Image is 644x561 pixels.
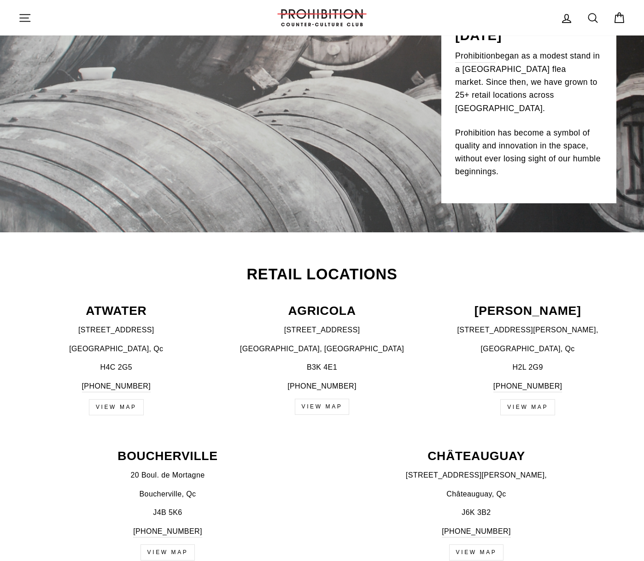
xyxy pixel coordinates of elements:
a: [PHONE_NUMBER] [493,380,562,393]
p: J4B 5K6 [18,507,317,519]
p: J6K 3B2 [327,507,626,519]
p: Prohibition has become a symbol of quality and innovation in the space, without ever losing sight... [455,126,603,178]
a: [PHONE_NUMBER] [82,380,151,393]
a: view map [141,544,195,561]
p: B3K 4E1 [224,361,420,373]
a: view map [500,399,555,415]
a: Prohibition [455,49,496,63]
p: [GEOGRAPHIC_DATA], Qc [430,343,626,355]
p: AGRICOLA [224,305,420,317]
p: [STREET_ADDRESS] [18,324,214,336]
p: Boucherville, Qc [18,488,317,500]
p: [STREET_ADDRESS][PERSON_NAME], [327,469,626,481]
p: Châteauguay, Qc [327,488,626,500]
p: began as a modest stand in a [GEOGRAPHIC_DATA] flea market. Since then, we have grown to 25+ reta... [455,49,603,115]
a: [PHONE_NUMBER] [133,526,202,538]
h2: Retail Locations [18,267,626,282]
p: H2L 2G9 [430,361,626,373]
p: CHÂTEAUGUAY [327,450,626,462]
p: [PERSON_NAME] [430,305,626,317]
p: BOUCHERVILLE [18,450,317,462]
p: H4C 2G5 [18,361,214,373]
p: ATWATER [18,305,214,317]
p: [GEOGRAPHIC_DATA], Qc [18,343,214,355]
a: view map [449,544,504,561]
a: VIEW MAP [295,399,350,415]
a: [PHONE_NUMBER] [442,526,511,538]
p: [STREET_ADDRESS][PERSON_NAME], [430,324,626,336]
p: [STREET_ADDRESS] [224,324,420,336]
p: [GEOGRAPHIC_DATA], [GEOGRAPHIC_DATA] [224,343,420,355]
p: 20 Boul. de Mortagne [18,469,317,481]
a: VIEW MAP [89,399,144,415]
img: PROHIBITION COUNTER-CULTURE CLUB [276,9,368,26]
p: [PHONE_NUMBER] [224,380,420,392]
